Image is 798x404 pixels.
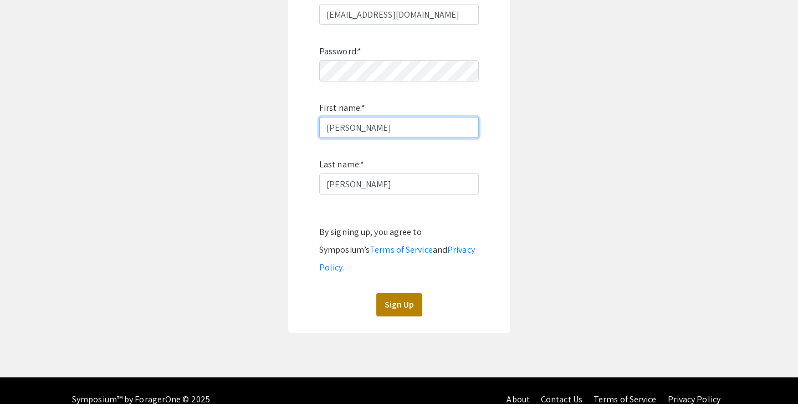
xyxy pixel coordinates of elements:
iframe: Chat [8,354,47,396]
label: First name: [319,99,365,117]
button: Sign Up [376,293,422,316]
a: Privacy Policy [319,244,475,273]
label: Password: [319,43,361,60]
label: Last name: [319,156,364,173]
a: Terms of Service [370,244,433,255]
div: By signing up, you agree to Symposium’s and . [319,223,479,277]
